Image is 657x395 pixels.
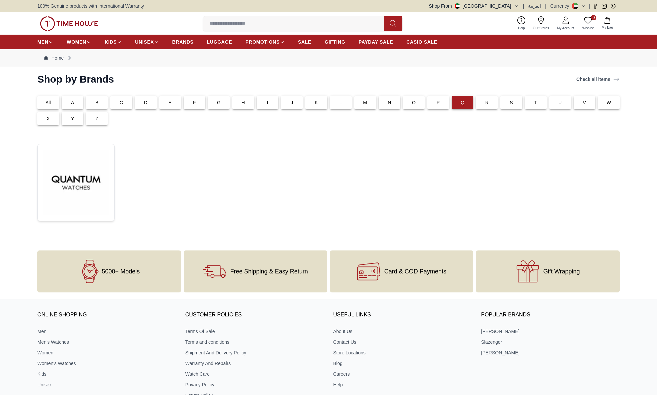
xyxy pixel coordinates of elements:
p: N [388,99,391,106]
a: Watch Care [185,371,324,377]
a: Slazenger [481,339,620,345]
p: U [558,99,562,106]
p: I [267,99,268,106]
a: Men's Watches [37,339,176,345]
a: Contact Us [333,339,472,345]
a: Careers [333,371,472,377]
span: 0 [591,15,596,20]
span: | [545,3,546,9]
p: A [71,99,74,106]
span: Wishlist [580,26,596,31]
span: MEN [37,39,48,45]
h3: CUSTOMER POLICIES [185,310,324,320]
a: Warranty And Repairs [185,360,324,367]
p: S [510,99,513,106]
a: KIDS [105,36,122,48]
p: Y [71,115,74,122]
p: K [315,99,318,106]
a: Check all items [575,75,621,84]
p: Q [461,99,464,106]
p: X [47,115,50,122]
span: My Bag [599,25,616,30]
p: B [95,99,99,106]
button: My Bag [598,16,617,31]
span: Help [515,26,528,31]
a: Help [333,381,472,388]
a: 0Wishlist [578,15,598,32]
p: E [168,99,172,106]
a: Kids [37,371,176,377]
span: Free Shipping & Easy Return [230,268,308,275]
p: P [437,99,440,106]
span: CASIO SALE [406,39,437,45]
a: Help [514,15,529,32]
p: R [485,99,489,106]
p: D [144,99,147,106]
p: G [217,99,221,106]
p: O [412,99,416,106]
a: Women's Watches [37,360,176,367]
button: العربية [528,3,541,9]
a: Instagram [602,4,607,9]
p: All [46,99,51,106]
a: GIFTING [325,36,345,48]
span: LUGGAGE [207,39,232,45]
span: SALE [298,39,311,45]
a: PROMOTIONS [245,36,285,48]
span: | [523,3,524,9]
p: C [120,99,123,106]
span: BRANDS [172,39,194,45]
p: J [291,99,293,106]
a: [PERSON_NAME] [481,349,620,356]
p: L [339,99,342,106]
p: T [534,99,537,106]
p: W [607,99,611,106]
a: BRANDS [172,36,194,48]
a: Privacy Policy [185,381,324,388]
a: SALE [298,36,311,48]
h3: Popular Brands [481,310,620,320]
p: Z [95,115,98,122]
h3: ONLINE SHOPPING [37,310,176,320]
a: MEN [37,36,53,48]
div: Currency [550,3,572,9]
span: KIDS [105,39,117,45]
a: [PERSON_NAME] [481,328,620,335]
a: Whatsapp [611,4,616,9]
span: Our Stores [530,26,552,31]
span: 100% Genuine products with International Warranty [37,3,144,9]
a: WOMEN [67,36,91,48]
a: Home [44,55,64,61]
span: | [589,3,590,9]
p: H [241,99,245,106]
img: United Arab Emirates [455,3,460,9]
span: WOMEN [67,39,86,45]
p: V [583,99,586,106]
a: Blog [333,360,472,367]
img: ... [40,16,98,31]
nav: Breadcrumb [37,49,620,67]
button: Shop From[GEOGRAPHIC_DATA] [429,3,519,9]
span: PROMOTIONS [245,39,280,45]
a: Store Locations [333,349,472,356]
a: CASIO SALE [406,36,437,48]
a: Unisex [37,381,176,388]
span: GIFTING [325,39,345,45]
a: Women [37,349,176,356]
p: F [193,99,196,106]
a: PAYDAY SALE [359,36,393,48]
a: Terms Of Sale [185,328,324,335]
a: Shipment And Delivery Policy [185,349,324,356]
span: Card & COD Payments [384,268,446,275]
a: LUGGAGE [207,36,232,48]
a: Facebook [593,4,598,9]
h3: USEFUL LINKS [333,310,472,320]
span: Gift Wrapping [543,268,580,275]
a: About Us [333,328,472,335]
span: My Account [554,26,577,31]
a: Men [37,328,176,335]
span: UNISEX [135,39,154,45]
a: UNISEX [135,36,159,48]
p: M [363,99,367,106]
